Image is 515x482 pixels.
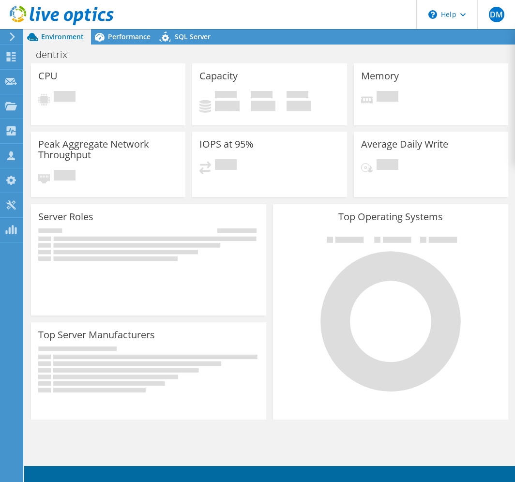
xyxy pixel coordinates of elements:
span: Pending [54,91,76,104]
span: Free [251,91,273,101]
span: Pending [377,91,398,104]
span: Total [287,91,308,101]
h3: Peak Aggregate Network Throughput [38,139,178,160]
span: Pending [377,159,398,172]
h4: 0 GiB [287,101,311,111]
span: DM [489,7,504,22]
h3: Memory [361,71,399,81]
span: Pending [54,170,76,183]
span: Pending [215,159,237,172]
h4: 0 GiB [215,101,240,111]
h3: Average Daily Write [361,139,448,150]
span: Performance [108,32,151,41]
h3: Top Server Manufacturers [38,330,155,340]
span: Used [215,91,237,101]
h3: IOPS at 95% [199,139,254,150]
svg: \n [428,10,437,19]
h4: 0 GiB [251,101,275,111]
h3: Capacity [199,71,238,81]
h3: CPU [38,71,58,81]
span: Environment [41,32,84,41]
h3: Top Operating Systems [280,211,501,222]
h1: dentrix [31,49,82,60]
span: SQL Server [175,32,211,41]
h3: Server Roles [38,211,93,222]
